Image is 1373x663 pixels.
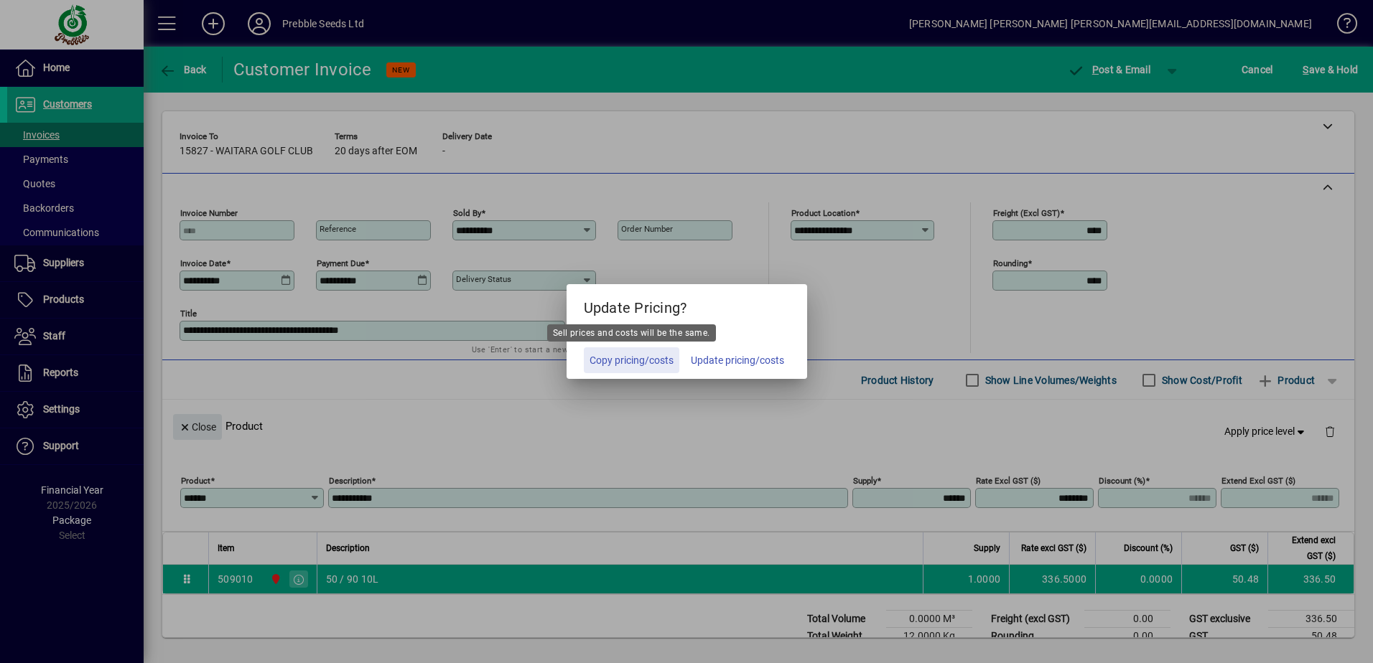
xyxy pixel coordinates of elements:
button: Update pricing/costs [685,347,790,373]
span: Update pricing/costs [691,353,784,368]
div: Sell prices and costs will be the same. [547,324,716,342]
button: Copy pricing/costs [584,347,679,373]
span: Copy pricing/costs [590,353,674,368]
h5: Update Pricing? [567,284,807,326]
